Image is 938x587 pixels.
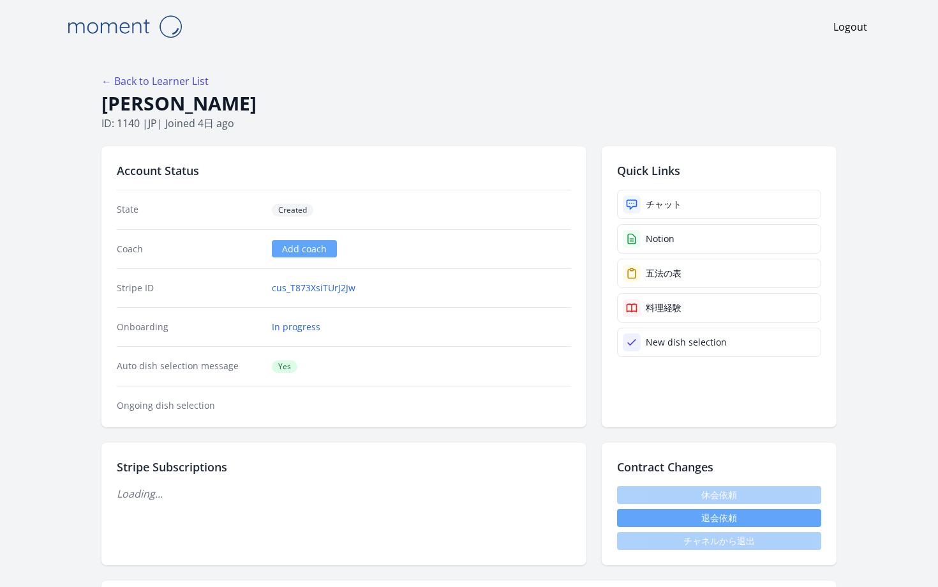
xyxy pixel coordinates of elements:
h2: Contract Changes [617,458,821,476]
a: Logout [833,19,867,34]
dt: Onboarding [117,321,262,333]
a: Add coach [272,240,337,257]
a: 五法の表 [617,259,821,288]
p: Loading... [117,486,571,501]
a: New dish selection [617,328,821,357]
dt: Ongoing dish selection [117,399,262,412]
h1: [PERSON_NAME] [101,91,837,116]
h2: Account Status [117,162,571,179]
a: チャット [617,190,821,219]
span: チャネルから退出 [617,532,821,550]
dt: Stripe ID [117,282,262,294]
span: 休会依頼 [617,486,821,504]
dt: State [117,203,262,217]
dt: Coach [117,243,262,255]
button: 退会依頼 [617,509,821,527]
span: Yes [272,360,297,373]
span: Created [272,204,313,217]
img: Moment [61,10,188,43]
span: jp [148,116,157,130]
div: New dish selection [646,336,727,349]
a: In progress [272,321,320,333]
h2: Quick Links [617,162,821,179]
a: cus_T873XsiTUrJ2Jw [272,282,355,294]
div: 五法の表 [646,267,681,280]
dt: Auto dish selection message [117,360,262,373]
p: ID: 1140 | | Joined 4日 ago [101,116,837,131]
a: ← Back to Learner List [101,74,209,88]
h2: Stripe Subscriptions [117,458,571,476]
div: チャット [646,198,681,211]
div: 料理経験 [646,301,681,314]
div: Notion [646,233,674,245]
a: 料理経験 [617,293,821,323]
a: Notion [617,224,821,254]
